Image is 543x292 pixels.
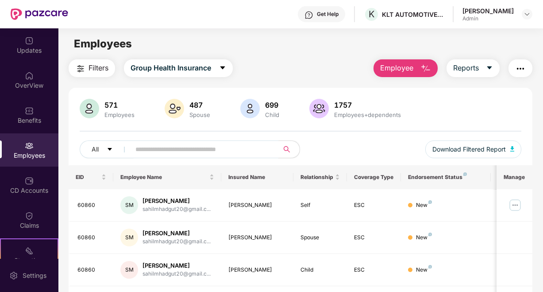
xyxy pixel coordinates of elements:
img: svg+xml;base64,PHN2ZyB4bWxucz0iaHR0cDovL3d3dy53My5vcmcvMjAwMC9zdmciIHdpZHRoPSIyNCIgaGVpZ2h0PSIyNC... [75,63,86,74]
div: sahilmhadgut20@gmail.c... [142,205,211,214]
div: [PERSON_NAME] [142,229,211,237]
div: Settings [20,271,49,280]
img: svg+xml;base64,PHN2ZyB4bWxucz0iaHR0cDovL3d3dy53My5vcmcvMjAwMC9zdmciIHhtbG5zOnhsaW5rPSJodHRwOi8vd3... [240,99,260,118]
button: Reportscaret-down [447,59,500,77]
div: New [416,234,432,242]
img: svg+xml;base64,PHN2ZyB4bWxucz0iaHR0cDovL3d3dy53My5vcmcvMjAwMC9zdmciIHhtbG5zOnhsaW5rPSJodHRwOi8vd3... [420,63,431,74]
th: Insured Name [221,165,293,189]
span: EID [76,174,100,181]
button: Allcaret-down [80,140,134,158]
div: New [416,201,432,210]
img: svg+xml;base64,PHN2ZyBpZD0iRHJvcGRvd24tMzJ4MzIiIHhtbG5zPSJodHRwOi8vd3d3LnczLm9yZy8yMDAwL3N2ZyIgd2... [524,11,531,18]
div: SM [120,196,138,214]
span: caret-down [107,146,113,153]
img: svg+xml;base64,PHN2ZyB4bWxucz0iaHR0cDovL3d3dy53My5vcmcvMjAwMC9zdmciIHhtbG5zOnhsaW5rPSJodHRwOi8vd3... [510,146,515,152]
span: caret-down [219,64,226,72]
img: svg+xml;base64,PHN2ZyBpZD0iQ2xhaW0iIHhtbG5zPSJodHRwOi8vd3d3LnczLm9yZy8yMDAwL3N2ZyIgd2lkdGg9IjIwIi... [25,211,34,220]
div: 1757 [332,101,403,109]
span: Group Health Insurance [131,62,211,74]
th: Coverage Type [347,165,401,189]
img: svg+xml;base64,PHN2ZyBpZD0iQmVuZWZpdHMiIHhtbG5zPSJodHRwOi8vd3d3LnczLm9yZy8yMDAwL3N2ZyIgd2lkdGg9Ij... [25,106,34,115]
button: Download Filtered Report [425,140,522,158]
span: search [278,146,295,153]
div: Endorsement Status [408,174,484,181]
span: K [369,9,374,19]
img: svg+xml;base64,PHN2ZyBpZD0iRW1wbG95ZWVzIiB4bWxucz0iaHR0cDovL3d3dy53My5vcmcvMjAwMC9zdmciIHdpZHRoPS... [25,141,34,150]
div: ESC [354,266,394,274]
button: Employee [374,59,438,77]
div: Child [263,111,281,118]
img: svg+xml;base64,PHN2ZyB4bWxucz0iaHR0cDovL3d3dy53My5vcmcvMjAwMC9zdmciIHdpZHRoPSIyMSIgaGVpZ2h0PSIyMC... [25,246,34,255]
div: 487 [188,101,212,109]
img: svg+xml;base64,PHN2ZyB4bWxucz0iaHR0cDovL3d3dy53My5vcmcvMjAwMC9zdmciIHhtbG5zOnhsaW5rPSJodHRwOi8vd3... [309,99,329,118]
img: svg+xml;base64,PHN2ZyB4bWxucz0iaHR0cDovL3d3dy53My5vcmcvMjAwMC9zdmciIHdpZHRoPSI4IiBoZWlnaHQ9IjgiIH... [428,265,432,269]
div: Admin [462,15,514,22]
div: Spouse [300,234,340,242]
button: search [278,140,300,158]
div: 699 [263,101,281,109]
div: [PERSON_NAME] [142,197,211,205]
span: caret-down [486,64,493,72]
div: 571 [103,101,136,109]
div: Get Help [317,11,339,18]
img: svg+xml;base64,PHN2ZyBpZD0iVXBkYXRlZCIgeG1sbnM9Imh0dHA6Ly93d3cudzMub3JnLzIwMDAvc3ZnIiB3aWR0aD0iMj... [25,36,34,45]
div: Employees [103,111,136,118]
img: svg+xml;base64,PHN2ZyBpZD0iU2V0dGluZy0yMHgyMCIgeG1sbnM9Imh0dHA6Ly93d3cudzMub3JnLzIwMDAvc3ZnIiB3aW... [9,271,18,280]
th: EID [69,165,114,189]
div: [PERSON_NAME] [228,266,286,274]
div: KLT AUTOMOTIVE AND TUBULAR PRODUCTS LTD [382,10,444,19]
img: svg+xml;base64,PHN2ZyBpZD0iQ0RfQWNjb3VudHMiIGRhdGEtbmFtZT0iQ0QgQWNjb3VudHMiIHhtbG5zPSJodHRwOi8vd3... [25,176,34,185]
div: [PERSON_NAME] [462,7,514,15]
div: sahilmhadgut20@gmail.c... [142,237,211,246]
th: Manage [497,165,532,189]
button: Filters [69,59,115,77]
span: All [92,144,99,154]
th: Relationship [293,165,347,189]
div: Spouse [188,111,212,118]
img: svg+xml;base64,PHN2ZyB4bWxucz0iaHR0cDovL3d3dy53My5vcmcvMjAwMC9zdmciIHdpZHRoPSI4IiBoZWlnaHQ9IjgiIH... [428,233,432,236]
div: 60860 [77,201,107,210]
div: [PERSON_NAME] [142,261,211,270]
span: Filters [89,62,108,74]
div: Employees+dependents [332,111,403,118]
div: Self [300,201,340,210]
div: 60860 [77,266,107,274]
span: Employee [380,62,413,74]
img: svg+xml;base64,PHN2ZyB4bWxucz0iaHR0cDovL3d3dy53My5vcmcvMjAwMC9zdmciIHdpZHRoPSI4IiBoZWlnaHQ9IjgiIH... [463,172,467,176]
span: Employees [74,37,132,50]
button: Group Health Insurancecaret-down [124,59,233,77]
img: svg+xml;base64,PHN2ZyBpZD0iSGVscC0zMngzMiIgeG1sbnM9Imh0dHA6Ly93d3cudzMub3JnLzIwMDAvc3ZnIiB3aWR0aD... [304,11,313,19]
div: sahilmhadgut20@gmail.c... [142,270,211,278]
img: manageButton [508,198,522,212]
span: Reports [453,62,479,74]
img: svg+xml;base64,PHN2ZyB4bWxucz0iaHR0cDovL3d3dy53My5vcmcvMjAwMC9zdmciIHhtbG5zOnhsaW5rPSJodHRwOi8vd3... [165,99,184,118]
span: Download Filtered Report [432,144,506,154]
img: svg+xml;base64,PHN2ZyBpZD0iSG9tZSIgeG1sbnM9Imh0dHA6Ly93d3cudzMub3JnLzIwMDAvc3ZnIiB3aWR0aD0iMjAiIG... [25,71,34,80]
div: [PERSON_NAME] [228,201,286,210]
div: ESC [354,234,394,242]
div: ESC [354,201,394,210]
div: Stepathon [1,256,58,265]
div: SM [120,229,138,246]
img: svg+xml;base64,PHN2ZyB4bWxucz0iaHR0cDovL3d3dy53My5vcmcvMjAwMC9zdmciIHdpZHRoPSIyNCIgaGVpZ2h0PSIyNC... [515,63,526,74]
div: [PERSON_NAME] [228,234,286,242]
img: svg+xml;base64,PHN2ZyB4bWxucz0iaHR0cDovL3d3dy53My5vcmcvMjAwMC9zdmciIHdpZHRoPSI4IiBoZWlnaHQ9IjgiIH... [428,200,432,204]
div: 60860 [77,234,107,242]
img: New Pazcare Logo [11,8,68,20]
th: Employee Name [113,165,221,189]
div: New [416,266,432,274]
div: SM [120,261,138,279]
img: svg+xml;base64,PHN2ZyB4bWxucz0iaHR0cDovL3d3dy53My5vcmcvMjAwMC9zdmciIHhtbG5zOnhsaW5rPSJodHRwOi8vd3... [80,99,99,118]
span: Relationship [300,174,334,181]
div: Child [300,266,340,274]
span: Employee Name [120,174,208,181]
